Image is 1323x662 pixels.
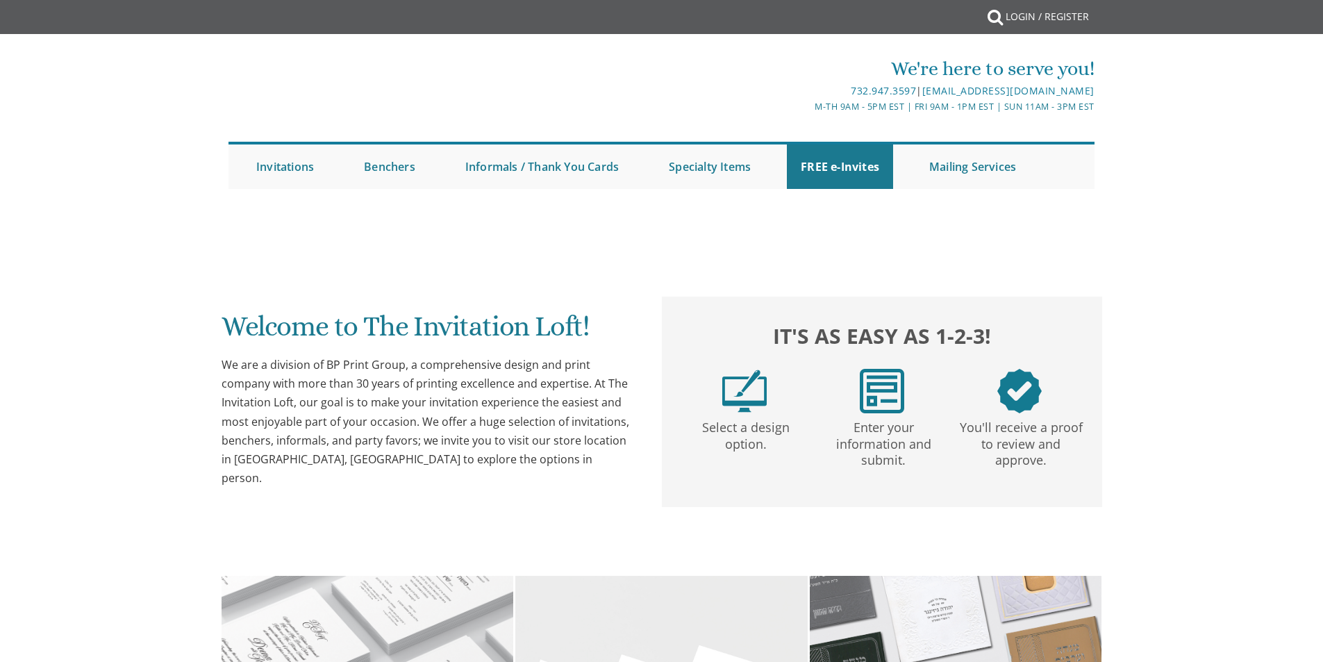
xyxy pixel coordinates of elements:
[787,144,893,189] a: FREE e-Invites
[451,144,633,189] a: Informals / Thank You Cards
[222,311,634,352] h1: Welcome to The Invitation Loft!
[518,83,1095,99] div: |
[955,413,1087,469] p: You'll receive a proof to review and approve.
[860,369,904,413] img: step2.png
[817,413,949,469] p: Enter your information and submit.
[722,369,767,413] img: step1.png
[242,144,328,189] a: Invitations
[680,413,812,453] p: Select a design option.
[676,320,1088,351] h2: It's as easy as 1-2-3!
[851,84,916,97] a: 732.947.3597
[915,144,1030,189] a: Mailing Services
[655,144,765,189] a: Specialty Items
[222,356,634,488] div: We are a division of BP Print Group, a comprehensive design and print company with more than 30 y...
[518,99,1095,114] div: M-Th 9am - 5pm EST | Fri 9am - 1pm EST | Sun 11am - 3pm EST
[518,55,1095,83] div: We're here to serve you!
[922,84,1095,97] a: [EMAIL_ADDRESS][DOMAIN_NAME]
[997,369,1042,413] img: step3.png
[350,144,429,189] a: Benchers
